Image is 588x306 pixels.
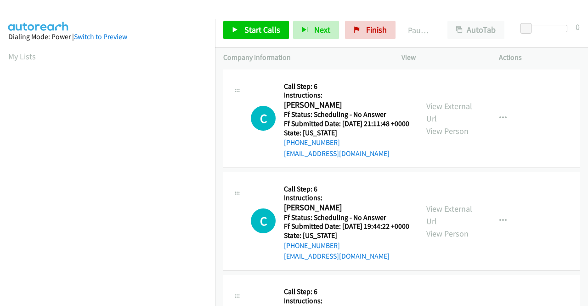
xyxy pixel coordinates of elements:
[284,110,409,119] h5: Ff Status: Scheduling - No Answer
[284,202,407,213] h2: [PERSON_NAME]
[426,101,472,124] a: View External Url
[401,52,482,63] p: View
[74,32,127,41] a: Switch to Preview
[576,21,580,33] div: 0
[284,296,409,306] h5: Instructions:
[314,24,330,35] span: Next
[426,126,469,136] a: View Person
[284,252,390,260] a: [EMAIL_ADDRESS][DOMAIN_NAME]
[284,100,407,110] h2: [PERSON_NAME]
[251,208,276,233] h1: C
[284,149,390,158] a: [EMAIL_ADDRESS][DOMAIN_NAME]
[345,21,396,39] a: Finish
[284,138,340,147] a: [PHONE_NUMBER]
[499,52,580,63] p: Actions
[8,31,207,42] div: Dialing Mode: Power |
[284,119,409,128] h5: Ff Submitted Date: [DATE] 21:11:48 +0000
[284,82,409,91] h5: Call Step: 6
[223,52,385,63] p: Company Information
[223,21,289,39] a: Start Calls
[426,228,469,239] a: View Person
[293,21,339,39] button: Next
[525,25,567,32] div: Delay between calls (in seconds)
[284,222,409,231] h5: Ff Submitted Date: [DATE] 19:44:22 +0000
[284,213,409,222] h5: Ff Status: Scheduling - No Answer
[251,106,276,131] h1: C
[366,24,387,35] span: Finish
[244,24,280,35] span: Start Calls
[8,51,36,62] a: My Lists
[284,185,409,194] h5: Call Step: 6
[251,208,276,233] div: The call is yet to be attempted
[284,91,409,100] h5: Instructions:
[426,203,472,226] a: View External Url
[447,21,504,39] button: AutoTab
[251,106,276,131] div: The call is yet to be attempted
[408,24,431,36] p: Paused
[284,128,409,138] h5: State: [US_STATE]
[284,287,409,296] h5: Call Step: 6
[284,231,409,240] h5: State: [US_STATE]
[284,241,340,250] a: [PHONE_NUMBER]
[284,193,409,202] h5: Instructions:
